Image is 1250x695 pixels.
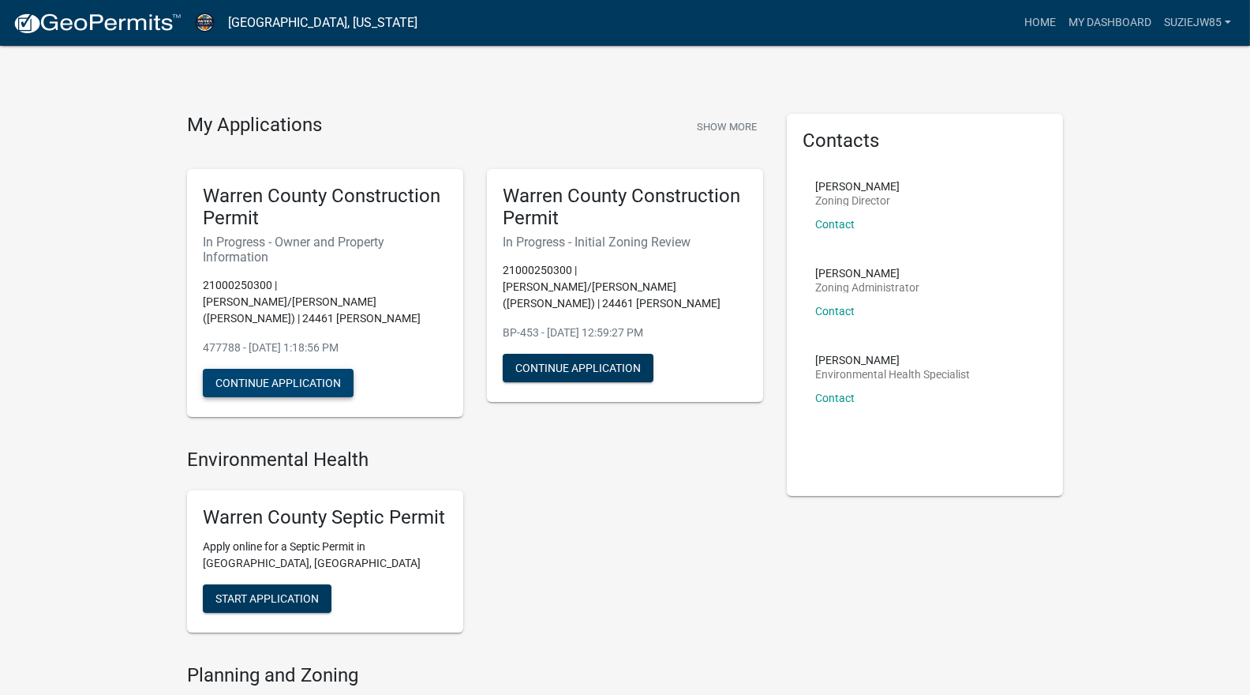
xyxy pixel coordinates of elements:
button: Start Application [203,584,331,613]
h5: Warren County Septic Permit [203,506,447,529]
a: Home [1018,8,1062,38]
h4: Environmental Health [187,449,763,471]
h6: In Progress - Owner and Property Information [203,235,447,265]
a: Contact [815,305,855,317]
p: [PERSON_NAME] [815,181,900,192]
img: Warren County, Iowa [194,12,215,33]
p: BP-453 - [DATE] 12:59:27 PM [503,325,747,341]
h6: In Progress - Initial Zoning Review [503,235,747,250]
a: [GEOGRAPHIC_DATA], [US_STATE] [228,9,417,36]
h5: Warren County Construction Permit [503,185,747,231]
p: 21000250300 | [PERSON_NAME]/[PERSON_NAME] ([PERSON_NAME]) | 24461 [PERSON_NAME] [503,262,747,312]
a: My Dashboard [1062,8,1158,38]
p: 477788 - [DATE] 1:18:56 PM [203,340,447,356]
a: Contact [815,392,855,404]
span: Start Application [215,592,319,605]
button: Show More [690,114,763,140]
p: Apply online for a Septic Permit in [GEOGRAPHIC_DATA], [GEOGRAPHIC_DATA] [203,539,447,572]
p: 21000250300 | [PERSON_NAME]/[PERSON_NAME] ([PERSON_NAME]) | 24461 [PERSON_NAME] [203,277,447,327]
p: [PERSON_NAME] [815,355,970,366]
h5: Warren County Construction Permit [203,185,447,231]
h5: Contacts [803,130,1047,152]
button: Continue Application [203,369,354,397]
p: Zoning Administrator [815,282,919,293]
p: Zoning Director [815,195,900,206]
a: Contact [815,218,855,231]
h4: Planning and Zoning [187,664,763,687]
p: Environmental Health Specialist [815,369,970,380]
h4: My Applications [187,114,322,137]
p: [PERSON_NAME] [815,268,919,279]
button: Continue Application [503,354,653,382]
a: Suziejw85 [1158,8,1237,38]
